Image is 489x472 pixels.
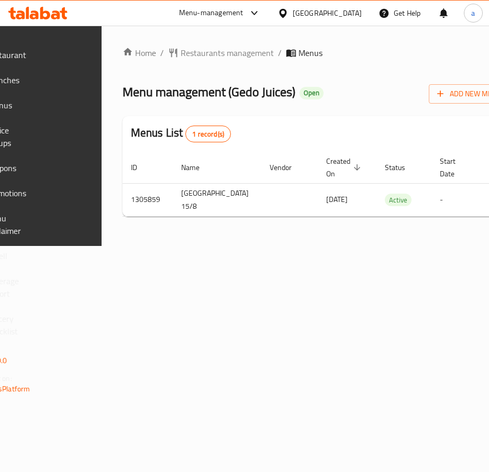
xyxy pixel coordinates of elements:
td: - [431,183,482,216]
span: [DATE] [326,193,348,206]
span: Vendor [270,161,305,174]
div: [GEOGRAPHIC_DATA] [293,7,362,19]
div: Menu-management [179,7,243,19]
li: / [278,47,282,59]
h2: Menus List [131,125,231,142]
a: Home [123,47,156,59]
span: Menu management ( Gedo Juices ) [123,80,295,104]
span: Created On [326,155,364,180]
span: 1 record(s) [186,129,230,139]
span: Active [385,194,412,206]
td: 1305859 [123,183,173,216]
span: Menus [298,47,323,59]
span: Open [299,88,324,97]
span: ID [131,161,151,174]
td: [GEOGRAPHIC_DATA] 15/8 [173,183,261,216]
span: Restaurants management [181,47,274,59]
div: Open [299,87,324,99]
span: a [471,7,475,19]
a: Restaurants management [168,47,274,59]
span: Name [181,161,213,174]
div: Total records count [185,126,231,142]
li: / [160,47,164,59]
span: Status [385,161,419,174]
span: Start Date [440,155,469,180]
